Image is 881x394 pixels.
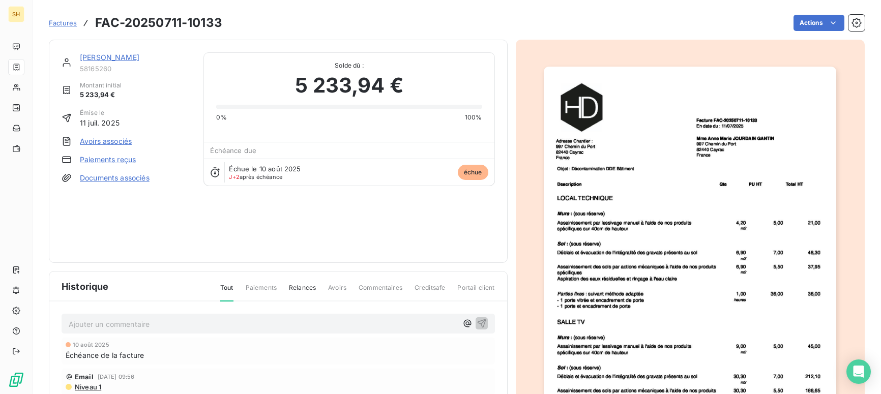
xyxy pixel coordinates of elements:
[62,280,109,293] span: Historique
[328,283,346,300] span: Avoirs
[246,283,277,300] span: Paiements
[80,65,191,73] span: 58165260
[457,283,494,300] span: Portail client
[74,383,101,391] span: Niveau 1
[295,70,403,101] span: 5 233,94 €
[229,174,282,180] span: après échéance
[66,350,144,360] span: Échéance de la facture
[359,283,402,300] span: Commentaires
[80,173,150,183] a: Documents associés
[95,14,222,32] h3: FAC-20250711-10133
[220,283,233,301] span: Tout
[846,359,871,384] div: Open Intercom Messenger
[794,15,844,31] button: Actions
[73,342,109,348] span: 10 août 2025
[80,108,120,117] span: Émise le
[80,90,122,100] span: 5 233,94 €
[80,81,122,90] span: Montant initial
[80,53,139,62] a: [PERSON_NAME]
[216,113,226,122] span: 0%
[458,165,488,180] span: échue
[49,19,77,27] span: Factures
[8,372,24,388] img: Logo LeanPay
[229,173,239,180] span: J+2
[75,373,94,381] span: Email
[415,283,446,300] span: Creditsafe
[80,117,120,128] span: 11 juil. 2025
[98,374,135,380] span: [DATE] 09:56
[210,146,256,155] span: Échéance due
[80,155,136,165] a: Paiements reçus
[289,283,316,300] span: Relances
[229,165,301,173] span: Échue le 10 août 2025
[49,18,77,28] a: Factures
[80,136,132,146] a: Avoirs associés
[8,6,24,22] div: SH
[216,61,482,70] span: Solde dû :
[465,113,482,122] span: 100%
